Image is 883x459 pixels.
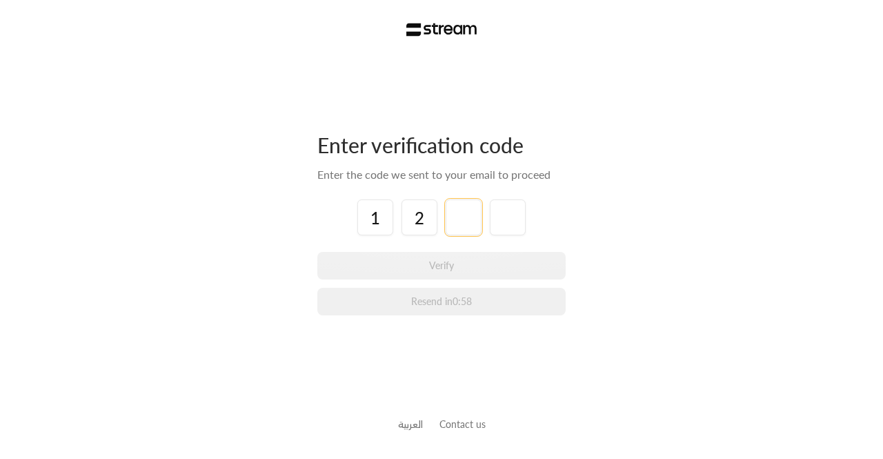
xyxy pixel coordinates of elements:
div: Enter the code we sent to your email to proceed [317,166,566,183]
a: العربية [398,411,423,437]
button: Contact us [439,417,486,431]
a: Contact us [439,418,486,430]
div: Enter verification code [317,132,566,158]
img: Stream Logo [406,23,477,37]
